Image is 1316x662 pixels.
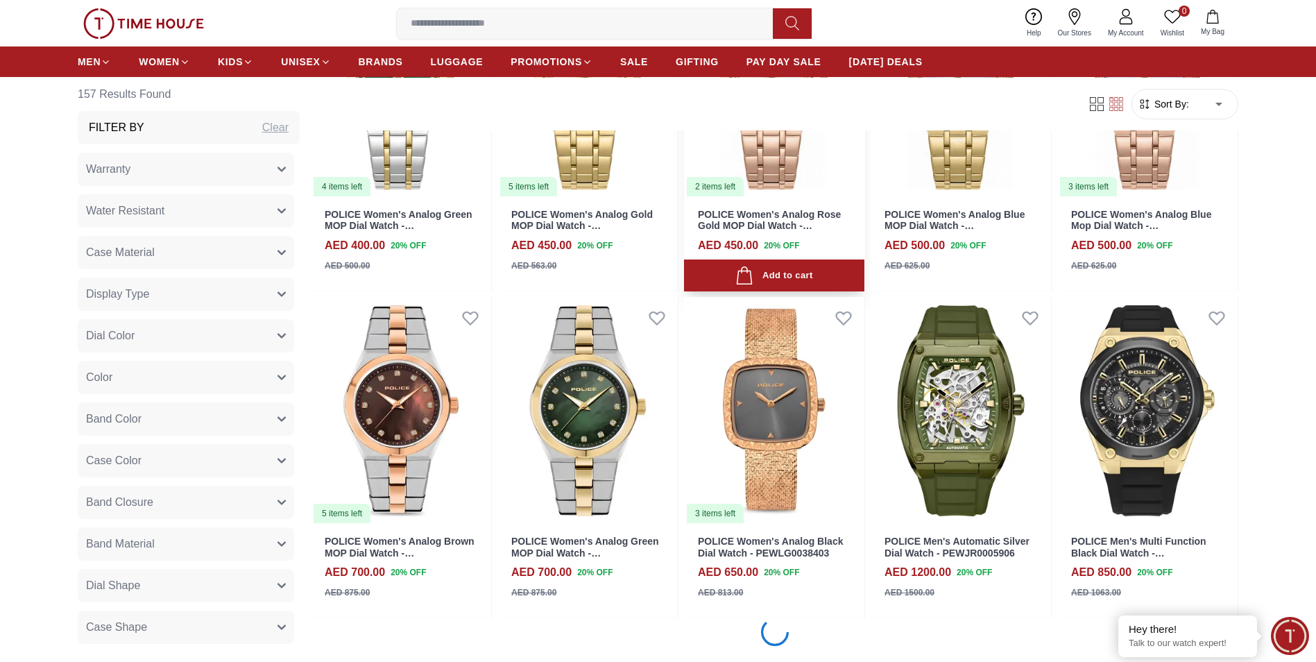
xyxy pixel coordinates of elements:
[86,411,142,427] span: Band Color
[314,504,370,523] div: 5 items left
[1071,260,1116,272] div: AED 625.00
[885,237,945,254] h4: AED 500.00
[1179,6,1190,17] span: 0
[684,260,864,292] button: Add to cart
[78,444,294,477] button: Case Color
[1195,26,1230,37] span: My Bag
[885,260,930,272] div: AED 625.00
[325,209,472,244] a: POLICE Women's Analog Green MOP Dial Watch - PEWLG0075704
[885,564,951,581] h4: AED 1200.00
[325,564,385,581] h4: AED 700.00
[500,177,557,196] div: 5 items left
[511,49,592,74] a: PROMOTIONS
[1071,564,1131,581] h4: AED 850.00
[281,55,320,69] span: UNISEX
[849,49,923,74] a: [DATE] DEALS
[885,536,1029,559] a: POLICE Men's Automatic Silver Dial Watch - PEWJR0005906
[78,55,101,69] span: MEN
[1271,617,1309,655] div: Chat Widget
[511,586,556,599] div: AED 875.00
[849,55,923,69] span: [DATE] DEALS
[325,260,370,272] div: AED 500.00
[325,586,370,599] div: AED 875.00
[698,209,841,244] a: POLICE Women's Analog Rose Gold MOP Dial Watch - PEWLG0075701
[78,194,294,228] button: Water Resistant
[950,239,986,252] span: 20 % OFF
[325,237,385,254] h4: AED 400.00
[78,402,294,436] button: Band Color
[1071,536,1206,570] a: POLICE Men's Multi Function Black Dial Watch - PEWJQ2203241
[687,177,744,196] div: 2 items left
[684,297,864,525] img: POLICE Women's Analog Black Dial Watch - PEWLG0038403
[885,586,934,599] div: AED 1500.00
[218,55,243,69] span: KIDS
[764,239,799,252] span: 20 % OFF
[1052,28,1097,38] span: Our Stores
[86,577,140,594] span: Dial Shape
[391,566,426,579] span: 20 % OFF
[86,452,142,469] span: Case Color
[684,297,864,525] a: POLICE Women's Analog Black Dial Watch - PEWLG00384033 items left
[698,564,758,581] h4: AED 650.00
[698,237,758,254] h4: AED 450.00
[746,55,821,69] span: PAY DAY SALE
[86,619,147,636] span: Case Shape
[511,564,572,581] h4: AED 700.00
[78,78,300,111] h6: 157 Results Found
[1071,586,1121,599] div: AED 1063.00
[311,297,491,525] img: POLICE Women's Analog Brown MOP Dial Watch - PEWLG0038841
[1021,28,1047,38] span: Help
[78,153,294,186] button: Warranty
[735,266,812,285] div: Add to cart
[86,161,130,178] span: Warranty
[1137,239,1172,252] span: 20 % OFF
[78,486,294,519] button: Band Closure
[262,119,289,136] div: Clear
[577,239,613,252] span: 20 % OFF
[281,49,330,74] a: UNISEX
[78,49,111,74] a: MEN
[78,361,294,394] button: Color
[1057,297,1238,525] img: POLICE Men's Multi Function Black Dial Watch - PEWJQ2203241
[139,49,190,74] a: WOMEN
[511,55,582,69] span: PROMOTIONS
[511,209,653,244] a: POLICE Women's Analog Gold MOP Dial Watch - PEWLG0075702
[676,49,719,74] a: GIFTING
[676,55,719,69] span: GIFTING
[78,527,294,561] button: Band Material
[1138,97,1189,111] button: Sort By:
[86,244,155,261] span: Case Material
[1129,622,1247,636] div: Hey there!
[86,494,153,511] span: Band Closure
[511,260,556,272] div: AED 563.00
[78,569,294,602] button: Dial Shape
[1137,566,1172,579] span: 20 % OFF
[78,278,294,311] button: Display Type
[1152,97,1189,111] span: Sort By:
[1193,7,1233,40] button: My Bag
[620,49,648,74] a: SALE
[497,297,678,525] img: POLICE Women's Analog Green MOP Dial Watch - PEWLG0038840
[218,49,253,74] a: KIDS
[1060,177,1117,196] div: 3 items left
[314,177,370,196] div: 4 items left
[86,536,155,552] span: Band Material
[1018,6,1050,41] a: Help
[78,319,294,353] button: Dial Color
[746,49,821,74] a: PAY DAY SALE
[764,566,799,579] span: 20 % OFF
[1129,638,1247,650] p: Talk to our watch expert!
[871,297,1051,525] img: POLICE Men's Automatic Silver Dial Watch - PEWJR0005906
[359,49,403,74] a: BRANDS
[86,369,112,386] span: Color
[1071,237,1131,254] h4: AED 500.00
[431,49,484,74] a: LUGGAGE
[78,611,294,644] button: Case Shape
[687,504,744,523] div: 3 items left
[511,536,659,570] a: POLICE Women's Analog Green MOP Dial Watch - PEWLG0038840
[698,586,743,599] div: AED 813.00
[1152,6,1193,41] a: 0Wishlist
